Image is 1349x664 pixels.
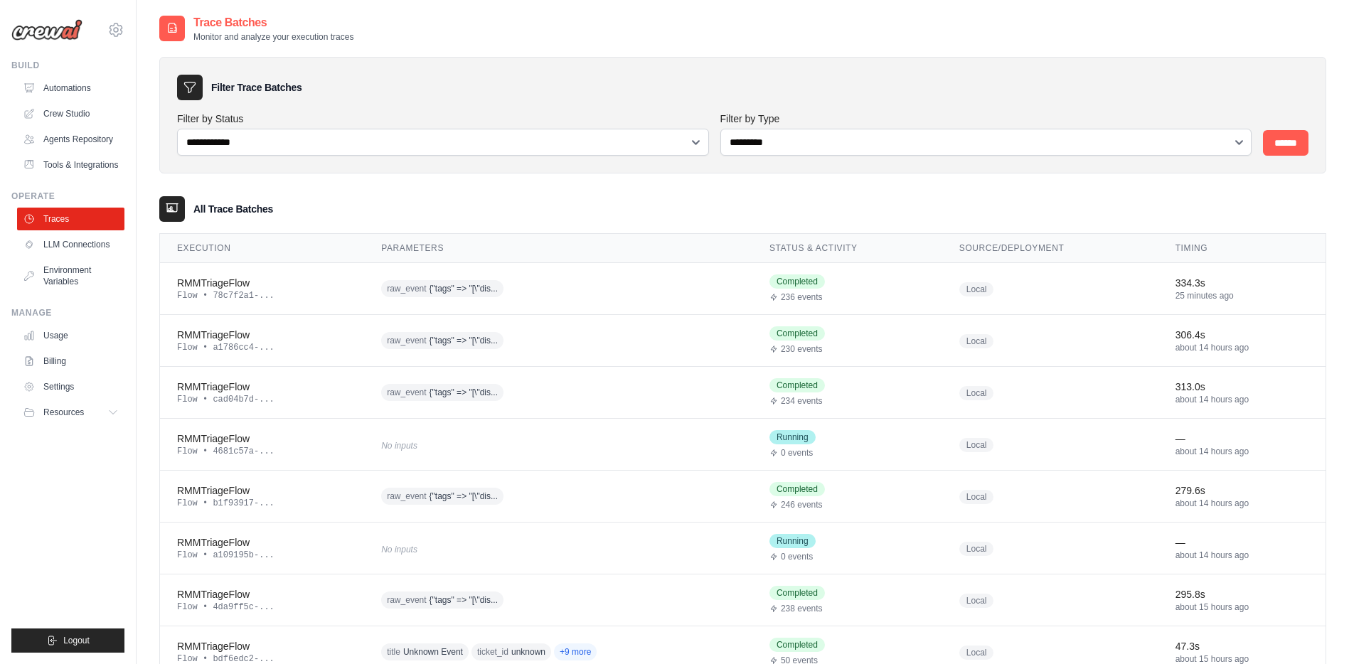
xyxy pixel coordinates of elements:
div: about 14 hours ago [1175,342,1308,353]
div: — [1175,432,1308,446]
span: Local [959,282,994,296]
span: Running [769,534,816,548]
h3: All Trace Batches [193,202,273,216]
span: Completed [769,326,825,341]
label: Filter by Status [177,112,709,126]
h2: Trace Batches [193,14,353,31]
div: about 15 hours ago [1175,601,1308,613]
div: about 14 hours ago [1175,394,1308,405]
span: Completed [769,274,825,289]
div: RMMTriageFlow [177,587,347,601]
div: Flow • a109195b-... [177,550,347,561]
div: raw_event: {"tags" => "[\"disk_space\", \"storage\", \"workstation\", \"aspire_internal\"]", "tit... [381,382,654,404]
div: title: Unknown Event, ticket_id: unknown, root_cause: N/A - Resolved at triage, description: No d... [381,641,654,663]
div: — [1175,535,1308,550]
tr: View details for RMMTriageFlow execution [160,263,1326,315]
div: about 14 hours ago [1175,550,1308,561]
button: Resources [17,401,124,424]
span: Running [769,430,816,444]
div: RMMTriageFlow [177,328,347,342]
span: 238 events [781,603,823,614]
span: raw_event [387,491,426,502]
span: {"tags" => "[\"dis... [430,594,498,606]
div: No inputs [381,435,654,454]
th: Status & Activity [752,234,942,263]
span: Local [959,594,994,608]
div: 47.3s [1175,639,1308,653]
span: 236 events [781,291,823,303]
img: Logo [11,19,82,41]
div: Manage [11,307,124,318]
div: RMMTriageFlow [177,535,347,550]
div: raw_event: {"tags" => "[\"disk_space\", \"storage\", \"workstation\", \"aspire_internal\"]", "tit... [381,486,654,508]
div: Build [11,60,124,71]
div: RMMTriageFlow [177,380,347,394]
div: RMMTriageFlow [177,639,347,653]
span: Completed [769,482,825,496]
span: No inputs [381,545,417,555]
div: Flow • 4da9ff5c-... [177,601,347,613]
div: 25 minutes ago [1175,290,1308,301]
div: raw_event: {"tags" => "[\"disk_space\", \"storage\", \"workstation\", \"aspire_internal\"]", "tit... [381,330,654,352]
div: Flow • cad04b7d-... [177,394,347,405]
div: RMMTriageFlow [177,432,347,446]
a: Agents Repository [17,128,124,151]
div: RMMTriageFlow [177,483,347,498]
span: 246 events [781,499,823,510]
span: Completed [769,638,825,652]
th: Timing [1158,234,1326,263]
a: Crew Studio [17,102,124,125]
div: 313.0s [1175,380,1308,394]
a: Traces [17,208,124,230]
th: Parameters [364,234,752,263]
span: raw_event [387,335,426,346]
span: Local [959,646,994,660]
h3: Filter Trace Batches [211,80,302,95]
tr: View details for RMMTriageFlow execution [160,367,1326,419]
span: 230 events [781,343,823,355]
div: Flow • b1f93917-... [177,498,347,509]
a: LLM Connections [17,233,124,256]
button: Logout [11,628,124,653]
span: 0 events [781,447,813,459]
div: about 14 hours ago [1175,498,1308,509]
div: Flow • a1786cc4-... [177,342,347,353]
div: 279.6s [1175,483,1308,498]
div: Flow • 78c7f2a1-... [177,290,347,301]
span: unknown [511,646,545,658]
div: raw_event: {"tags" => "[\"disk_space\", \"storage\", \"workstation\", \"aspire_internal\"]", "tit... [381,278,654,300]
div: about 14 hours ago [1175,446,1308,457]
span: raw_event [387,283,426,294]
tr: View details for RMMTriageFlow execution [160,315,1326,367]
span: Local [959,490,994,504]
a: Billing [17,350,124,373]
div: 334.3s [1175,276,1308,290]
span: Local [959,438,994,452]
div: RMMTriageFlow [177,276,347,290]
div: Flow • 4681c57a-... [177,446,347,457]
span: +9 more [554,643,597,660]
a: Tools & Integrations [17,154,124,176]
span: 0 events [781,551,813,562]
span: 234 events [781,395,823,407]
span: raw_event [387,594,426,606]
th: Execution [160,234,364,263]
a: Environment Variables [17,259,124,293]
p: Monitor and analyze your execution traces [193,31,353,43]
span: {"tags" => "[\"dis... [430,387,498,398]
div: Operate [11,191,124,202]
span: {"tags" => "[\"dis... [430,335,498,346]
span: raw_event [387,387,426,398]
label: Filter by Type [720,112,1252,126]
span: Completed [769,586,825,600]
a: Settings [17,375,124,398]
tr: View details for RMMTriageFlow execution [160,471,1326,523]
span: Resources [43,407,84,418]
tr: View details for RMMTriageFlow execution [160,523,1326,574]
span: title [387,646,400,658]
tr: View details for RMMTriageFlow execution [160,419,1326,471]
span: Local [959,334,994,348]
tr: View details for RMMTriageFlow execution [160,574,1326,626]
span: Unknown Event [403,646,463,658]
span: Local [959,542,994,556]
